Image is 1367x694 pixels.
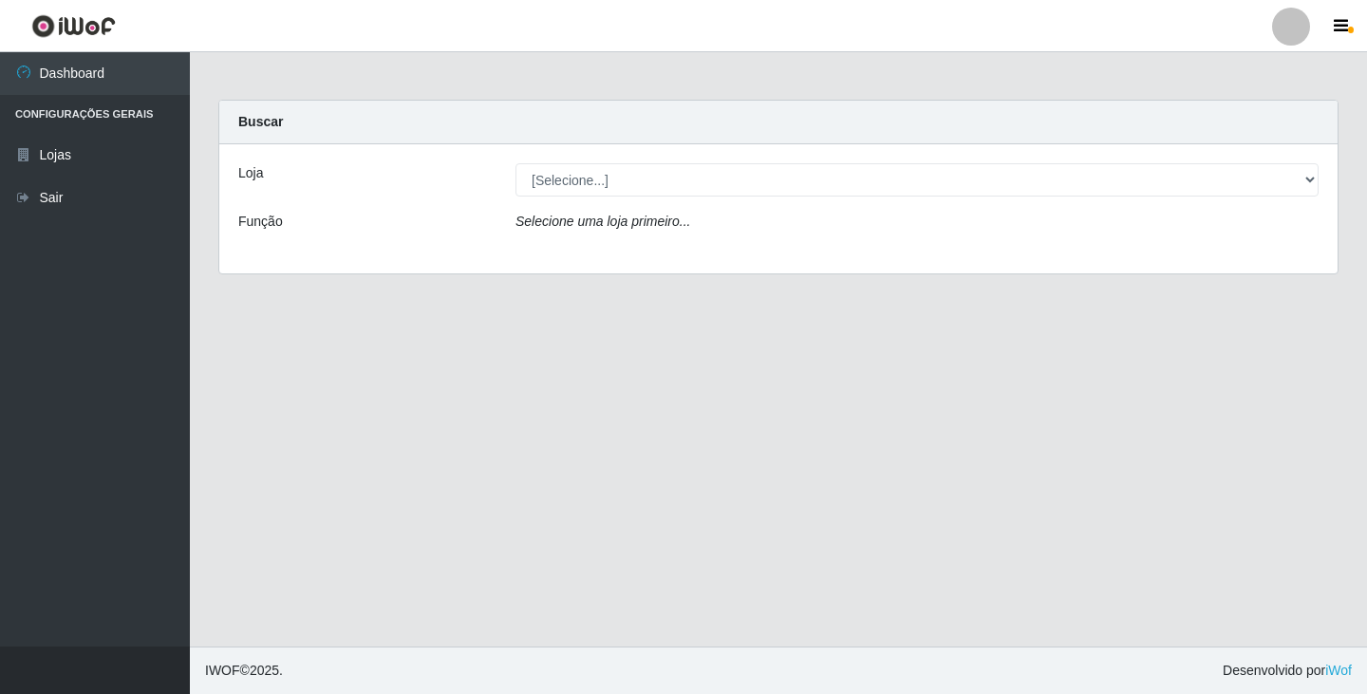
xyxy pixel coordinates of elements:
label: Função [238,212,283,232]
span: © 2025 . [205,661,283,681]
span: Desenvolvido por [1223,661,1352,681]
label: Loja [238,163,263,183]
i: Selecione uma loja primeiro... [515,214,690,229]
a: iWof [1325,663,1352,678]
img: CoreUI Logo [31,14,116,38]
span: IWOF [205,663,240,678]
strong: Buscar [238,114,283,129]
